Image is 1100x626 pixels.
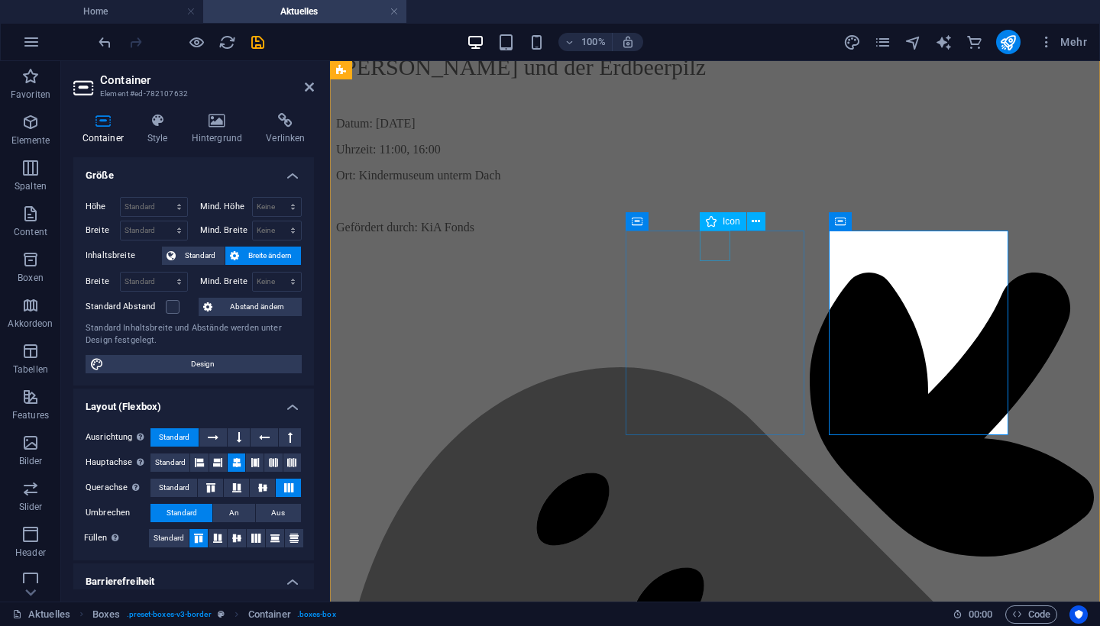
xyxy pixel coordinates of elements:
[84,529,149,547] label: Füllen
[86,202,120,211] label: Höhe
[969,605,992,624] span: 00 00
[73,113,138,145] h4: Container
[150,453,189,472] button: Standard
[92,605,120,624] span: Klick zum Auswählen. Doppelklick zum Bearbeiten
[297,605,336,624] span: . boxes-box
[108,355,297,373] span: Design
[229,504,239,522] span: An
[200,202,252,211] label: Mind. Höhe
[86,479,150,497] label: Querachse
[138,113,183,145] h4: Style
[12,409,49,421] p: Features
[159,428,189,447] span: Standard
[904,33,923,51] button: navigator
[904,34,922,51] i: Navigator
[150,504,212,522] button: Standard
[874,33,892,51] button: pages
[935,33,953,51] button: text_generator
[12,605,70,624] a: Klick, um Auswahl aufzuheben. Doppelklick öffnet Seitenverwaltung
[15,180,47,192] p: Spalten
[935,34,953,51] i: AI Writer
[86,298,166,316] label: Standard Abstand
[966,33,984,51] button: commerce
[213,504,254,522] button: An
[217,298,297,316] span: Abstand ändern
[200,226,252,234] label: Mind. Breite
[100,87,283,101] h3: Element #ed-782107632
[999,34,1017,51] i: Veröffentlichen
[218,610,225,618] i: Dieses Element ist ein anpassbares Preset
[249,34,267,51] i: Save (Ctrl+S)
[159,479,189,497] span: Standard
[162,247,225,265] button: Standard
[86,453,150,472] label: Hauptachse
[244,247,296,265] span: Breite ändern
[8,318,53,330] p: Akkordeon
[218,33,236,51] button: reload
[73,563,314,591] h4: Barrierefreiheit
[183,113,257,145] h4: Hintergrund
[86,277,120,286] label: Breite
[1039,34,1087,50] span: Mehr
[19,501,43,513] p: Slider
[19,455,43,467] p: Bilder
[95,33,114,51] button: undo
[256,504,301,522] button: Aus
[966,34,983,51] i: Commerce
[11,134,50,147] p: Elemente
[199,298,302,316] button: Abstand ändern
[187,33,205,51] button: Klicke hier, um den Vorschau-Modus zu verlassen
[1033,30,1093,54] button: Mehr
[180,247,220,265] span: Standard
[996,30,1021,54] button: publish
[149,529,189,547] button: Standard
[11,89,50,101] p: Favoriten
[127,605,212,624] span: . preset-boxes-v3-border
[558,33,613,51] button: 100%
[979,608,982,620] span: :
[15,547,46,559] p: Header
[257,113,314,145] h4: Verlinken
[150,479,197,497] button: Standard
[155,453,186,472] span: Standard
[581,33,606,51] h6: 100%
[100,73,314,87] h2: Container
[621,35,635,49] i: Bei Größenänderung Zoomstufe automatisch an das gewählte Gerät anpassen.
[874,34,891,51] i: Seiten (Strg+Alt+S)
[167,504,197,522] span: Standard
[86,226,120,234] label: Breite
[18,272,44,284] p: Boxen
[200,277,252,286] label: Mind. Breite
[1012,605,1050,624] span: Code
[86,428,150,447] label: Ausrichtung
[150,428,199,447] button: Standard
[723,217,740,226] span: Icon
[14,226,47,238] p: Content
[1005,605,1057,624] button: Code
[1069,605,1088,624] button: Usercentrics
[86,504,150,522] label: Umbrechen
[843,33,862,51] button: design
[248,605,291,624] span: Klick zum Auswählen. Doppelklick zum Bearbeiten
[92,605,336,624] nav: breadcrumb
[13,363,48,376] p: Tabellen
[248,33,267,51] button: save
[96,34,114,51] i: Rückgängig: Icon-Farbe ändern (Strg+Z)
[271,504,285,522] span: Aus
[218,34,236,51] i: Seite neu laden
[86,355,302,373] button: Design
[203,3,406,20] h4: Aktuelles
[843,34,861,51] i: Design (Strg+Alt+Y)
[86,322,302,347] div: Standard Inhaltsbreite und Abstände werden unter Design festgelegt.
[86,247,162,265] label: Inhaltsbreite
[154,529,184,547] span: Standard
[953,605,993,624] h6: Session-Zeit
[73,157,314,185] h4: Größe
[73,389,314,416] h4: Layout (Flexbox)
[225,247,301,265] button: Breite ändern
